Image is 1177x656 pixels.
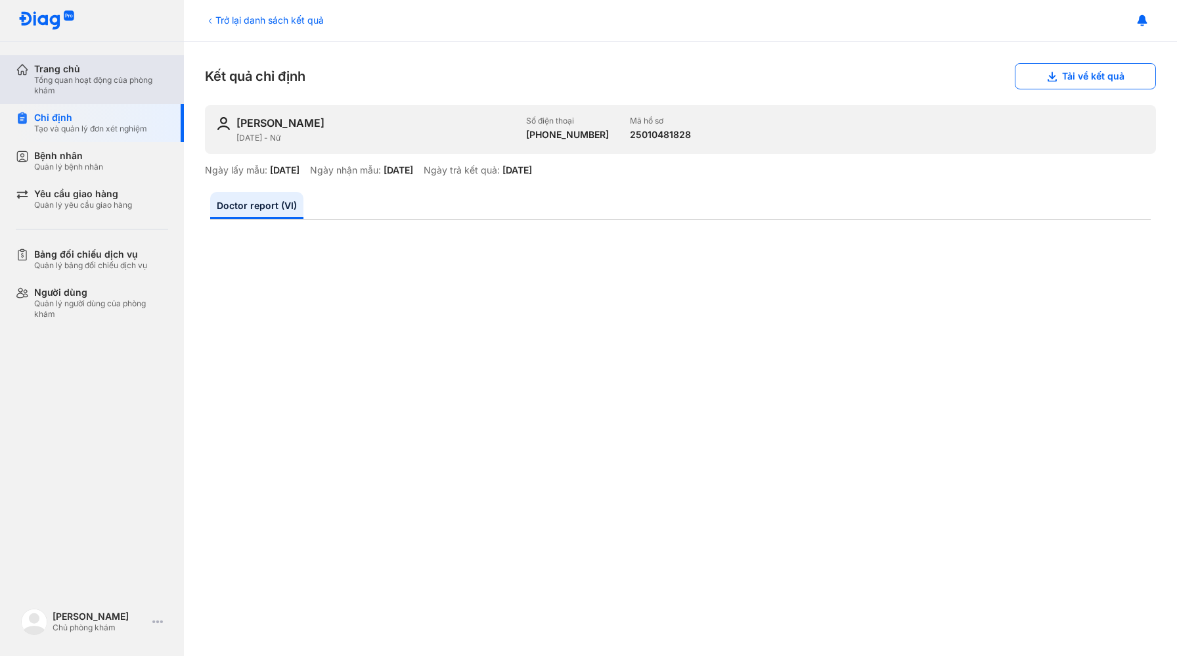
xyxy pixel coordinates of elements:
[34,162,103,172] div: Quản lý bệnh nhân
[34,287,168,298] div: Người dùng
[34,248,147,260] div: Bảng đối chiếu dịch vụ
[205,63,1156,89] div: Kết quả chỉ định
[34,188,132,200] div: Yêu cầu giao hàng
[53,611,147,622] div: [PERSON_NAME]
[210,192,303,219] a: Doctor report (VI)
[34,150,103,162] div: Bệnh nhân
[34,298,168,319] div: Quản lý người dùng của phòng khám
[53,622,147,633] div: Chủ phòng khám
[205,13,324,27] div: Trở lại danh sách kết quả
[526,116,609,126] div: Số điện thoại
[18,11,75,31] img: logo
[384,164,413,176] div: [DATE]
[21,609,47,635] img: logo
[205,164,267,176] div: Ngày lấy mẫu:
[630,116,691,126] div: Mã hồ sơ
[215,116,231,131] img: user-icon
[502,164,532,176] div: [DATE]
[236,133,516,143] div: [DATE] - Nữ
[34,124,147,134] div: Tạo và quản lý đơn xét nghiệm
[34,63,168,75] div: Trang chủ
[34,200,132,210] div: Quản lý yêu cầu giao hàng
[526,129,609,141] div: [PHONE_NUMBER]
[34,75,168,96] div: Tổng quan hoạt động của phòng khám
[310,164,381,176] div: Ngày nhận mẫu:
[270,164,300,176] div: [DATE]
[1015,63,1156,89] button: Tải về kết quả
[236,116,324,130] div: [PERSON_NAME]
[424,164,500,176] div: Ngày trả kết quả:
[34,260,147,271] div: Quản lý bảng đối chiếu dịch vụ
[34,112,147,124] div: Chỉ định
[630,129,691,141] div: 25010481828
